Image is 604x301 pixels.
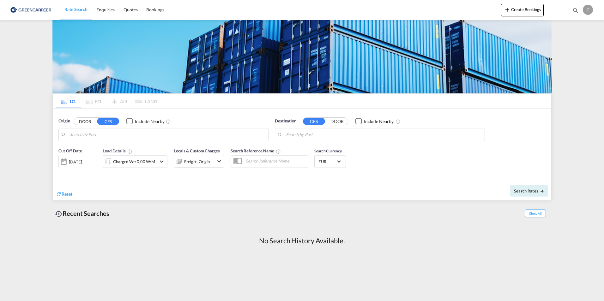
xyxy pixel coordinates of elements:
[56,191,72,198] div: icon-refreshReset
[364,118,394,125] div: Include Nearby
[58,118,70,124] span: Origin
[58,168,63,176] md-datepicker: Select
[174,155,224,168] div: Freight Origin Destinationicon-chevron-down
[259,236,345,246] div: No Search History Available.
[96,7,115,12] span: Enquiries
[326,118,348,125] button: DOOR
[127,149,132,154] md-icon: Chargeable Weight
[56,191,62,197] md-icon: icon-refresh
[135,118,165,125] div: Include Nearby
[231,148,281,153] span: Search Reference Name
[103,148,132,153] span: Load Details
[58,155,96,168] div: [DATE]
[514,188,544,193] span: Search Rates
[318,159,336,164] span: EUR
[525,210,546,217] span: Show All
[276,149,281,154] md-icon: Your search will be saved by the below given name
[504,6,511,13] md-icon: icon-plus 400-fg
[9,3,52,17] img: 609dfd708afe11efa14177256b0082fb.png
[510,185,548,197] button: Search Ratesicon-arrow-right
[583,5,593,15] div: C
[64,7,88,12] span: Rate Search
[58,148,82,153] span: Cut Off Date
[55,210,63,218] md-icon: icon-backup-restore
[318,157,342,166] md-select: Select Currency: € EUREuro
[158,158,166,165] md-icon: icon-chevron-down
[355,118,394,125] md-checkbox: Checkbox No Ink
[174,148,220,153] span: Locals & Custom Charges
[540,189,544,193] md-icon: icon-arrow-right
[501,4,544,16] button: icon-plus 400-fgCreate Bookings
[303,118,325,125] button: CFS
[97,118,119,125] button: CFS
[70,130,265,139] input: Search by Port
[103,155,167,168] div: Charged Wt: 0,00 W/Micon-chevron-down
[215,157,223,165] md-icon: icon-chevron-down
[275,118,296,124] span: Destination
[113,157,155,166] div: Charged Wt: 0,00 W/M
[572,7,579,14] md-icon: icon-magnify
[314,149,342,153] span: Search Currency
[286,130,481,139] input: Search by Port
[52,206,112,221] div: Recent Searches
[56,94,157,108] md-pagination-wrapper: Use the left and right arrow keys to navigate between tabs
[572,7,579,16] div: icon-magnify
[126,118,165,125] md-checkbox: Checkbox No Ink
[62,191,72,197] span: Reset
[52,20,552,93] img: GreenCarrierFCL_LCL.png
[56,94,81,108] md-tab-item: LCL
[166,119,171,124] md-icon: Unchecked: Ignores neighbouring ports when fetching rates.Checked : Includes neighbouring ports w...
[243,156,308,166] input: Search Reference Name
[53,109,551,200] div: Origin DOOR CFS Checkbox No InkUnchecked: Ignores neighbouring ports when fetching rates.Checked ...
[74,118,96,125] button: DOOR
[124,7,137,12] span: Quotes
[69,159,82,165] div: [DATE]
[396,119,401,124] md-icon: Unchecked: Ignores neighbouring ports when fetching rates.Checked : Includes neighbouring ports w...
[184,157,214,166] div: Freight Origin Destination
[146,7,164,12] span: Bookings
